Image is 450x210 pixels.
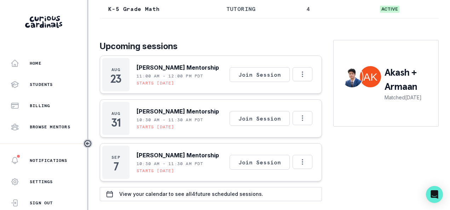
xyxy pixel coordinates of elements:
p: Starts [DATE] [137,124,174,130]
button: Join Session [230,67,290,82]
p: Upcoming sessions [100,40,322,53]
p: 11:00 AM - 12:00 PM PDT [137,73,203,79]
p: [PERSON_NAME] Mentorship [137,107,219,116]
button: Join Session [230,155,290,170]
p: Sign Out [30,200,53,206]
p: 23 [110,75,121,82]
p: 10:30 AM - 11:30 AM PDT [137,161,203,167]
p: Billing [30,103,50,109]
p: 7 [114,163,119,170]
button: Options [293,111,312,125]
p: [PERSON_NAME] Mentorship [137,63,219,72]
span: active [380,6,399,13]
button: Options [293,67,312,81]
p: Notifications [30,158,68,163]
p: Students [30,82,53,87]
p: Aug [111,111,120,116]
div: Open Intercom Messenger [426,186,443,203]
button: Options [293,155,312,169]
p: 31 [111,119,120,126]
p: Akash + Armaan [385,65,431,94]
img: Armaan Kapur [360,66,381,87]
p: View your calendar to see all 4 future scheduled sessions. [119,191,263,197]
p: Sep [111,154,120,160]
p: [PERSON_NAME] Mentorship [137,151,219,159]
img: Akash Shah [341,66,363,87]
p: Starts [DATE] [137,168,174,174]
p: Matched [DATE] [385,94,431,101]
p: 10:30 AM - 11:30 AM PDT [137,117,203,123]
p: Home [30,60,41,66]
img: Curious Cardinals Logo [25,16,62,28]
button: Toggle sidebar [83,139,92,148]
p: Starts [DATE] [137,80,174,86]
p: Settings [30,179,53,185]
button: Join Session [230,111,290,126]
p: Browse Mentors [30,124,70,130]
p: Aug [111,67,120,72]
